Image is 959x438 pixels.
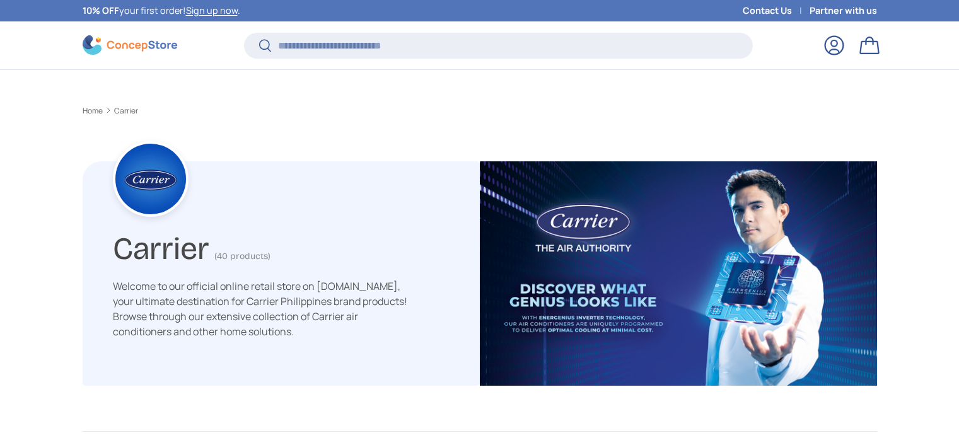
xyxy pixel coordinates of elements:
[810,4,877,18] a: Partner with us
[743,4,810,18] a: Contact Us
[113,279,409,339] p: Welcome to our official online retail store on [DOMAIN_NAME], your ultimate destination for Carri...
[113,225,209,267] h1: Carrier
[214,251,270,262] span: (40 products)
[83,107,103,115] a: Home
[83,105,877,117] nav: Breadcrumbs
[83,35,177,55] img: ConcepStore
[186,4,238,16] a: Sign up now
[83,4,119,16] strong: 10% OFF
[83,4,240,18] p: your first order! .
[114,107,138,115] a: Carrier
[480,161,877,386] img: carrier-banner-image-concepstore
